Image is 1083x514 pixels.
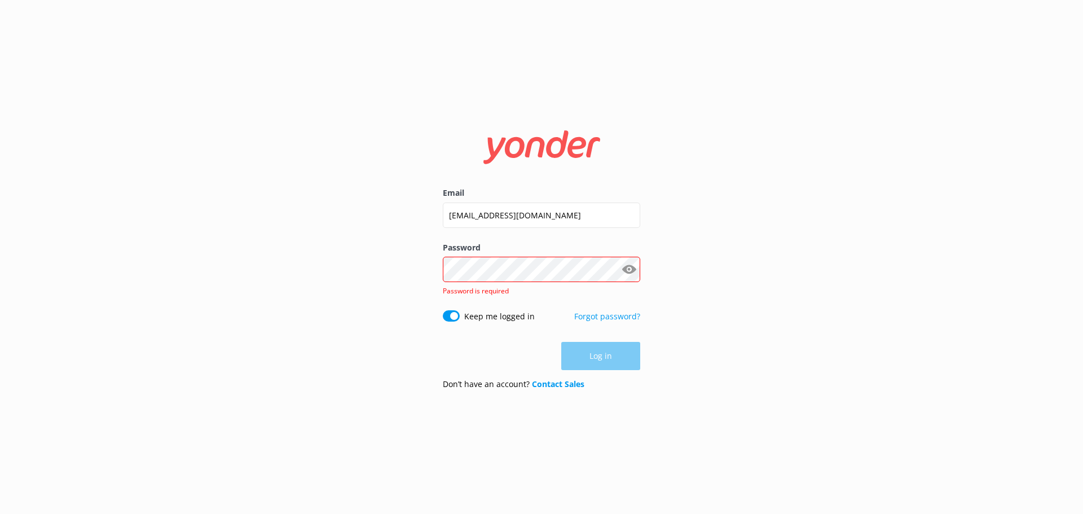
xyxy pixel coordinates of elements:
label: Password [443,241,640,254]
button: Show password [618,258,640,281]
span: Password is required [443,286,509,296]
p: Don’t have an account? [443,378,584,390]
label: Keep me logged in [464,310,535,323]
a: Forgot password? [574,311,640,322]
label: Email [443,187,640,199]
input: user@emailaddress.com [443,203,640,228]
a: Contact Sales [532,379,584,389]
